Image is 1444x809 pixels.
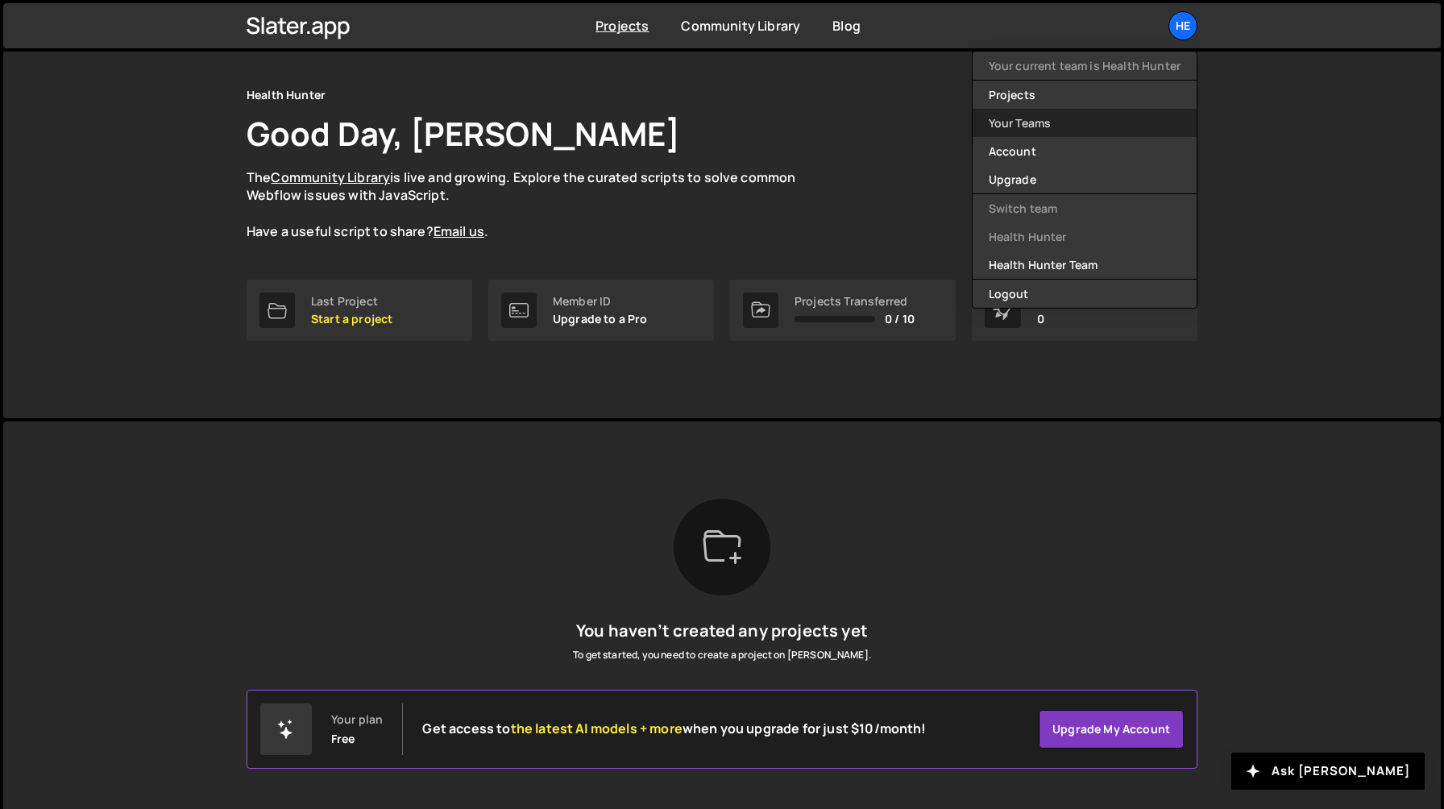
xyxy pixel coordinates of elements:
[422,721,926,736] h2: Get access to when you upgrade for just $10/month!
[973,109,1197,137] a: Your Teams
[331,732,355,745] div: Free
[553,295,648,308] div: Member ID
[331,713,383,726] div: Your plan
[573,647,871,663] p: To get started, you need to create a project on [PERSON_NAME].
[973,137,1197,165] a: Account
[1039,710,1184,749] a: Upgrade my account
[1037,313,1114,326] p: 0
[1168,11,1197,40] a: He
[681,17,800,35] a: Community Library
[311,295,392,308] div: Last Project
[271,168,390,186] a: Community Library
[247,168,827,241] p: The is live and growing. Explore the curated scripts to solve common Webflow issues with JavaScri...
[595,17,649,35] a: Projects
[973,81,1197,109] a: Projects
[973,251,1197,279] a: Health Hunter Team
[247,85,326,105] div: Health Hunter
[247,111,680,156] h1: Good Day, [PERSON_NAME]
[573,621,871,641] h5: You haven’t created any projects yet
[795,295,915,308] div: Projects Transferred
[434,222,484,240] a: Email us
[247,280,472,341] a: Last Project Start a project
[311,313,392,326] p: Start a project
[973,280,1197,308] button: Logout
[832,17,861,35] a: Blog
[1231,753,1425,790] button: Ask [PERSON_NAME]
[973,165,1197,193] a: Upgrade
[511,720,683,737] span: the latest AI models + more
[885,313,915,326] span: 0 / 10
[553,313,648,326] p: Upgrade to a Pro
